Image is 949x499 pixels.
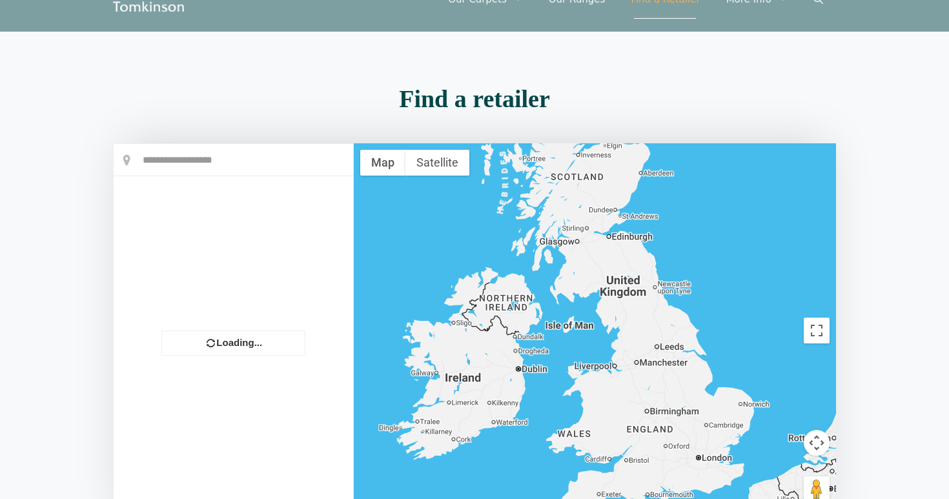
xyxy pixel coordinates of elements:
[804,318,830,343] button: Toggle fullscreen view
[113,87,836,111] h2: Find a retailer
[161,331,305,356] div: Loading...
[804,430,830,456] button: Map camera controls
[360,150,405,176] button: Show street map
[405,150,469,176] button: Show satellite imagery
